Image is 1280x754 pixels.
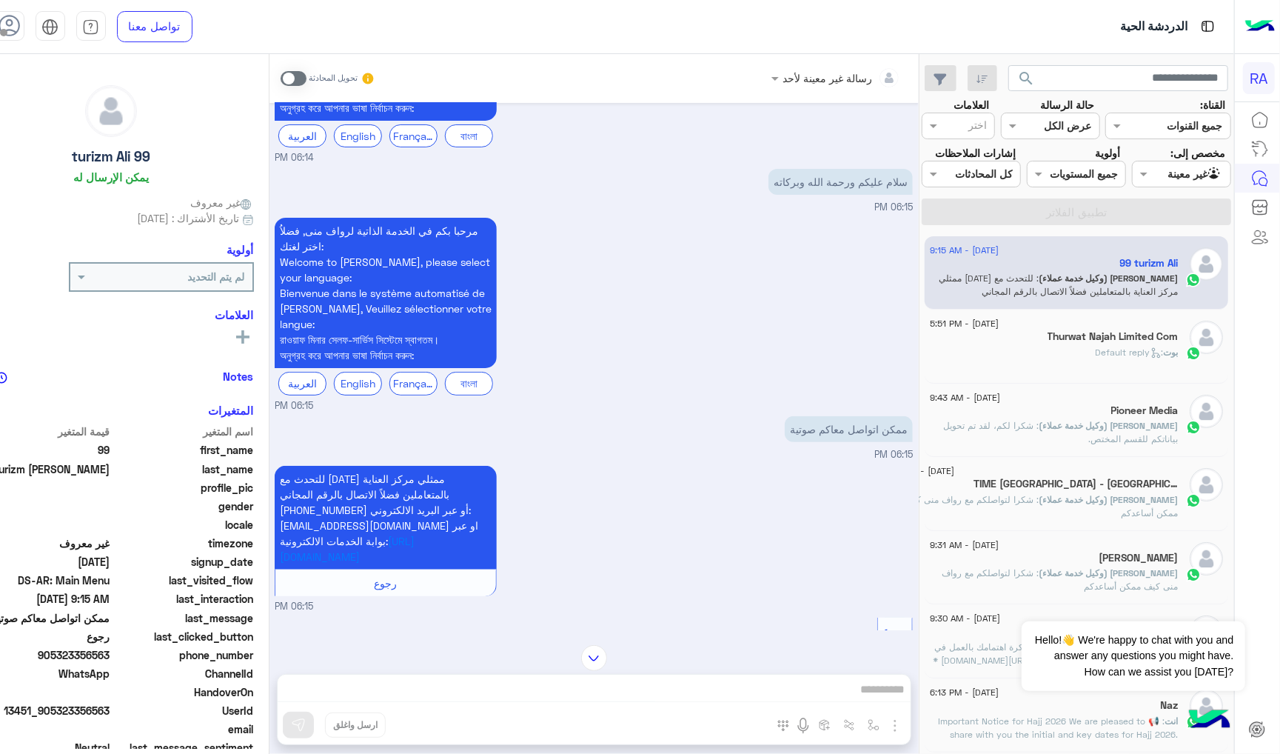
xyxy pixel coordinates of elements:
[278,124,326,147] div: العربية
[785,416,913,442] p: 10/9/2025, 6:15 PM
[931,317,999,330] span: [DATE] - 5:51 PM
[1017,70,1035,87] span: search
[113,517,254,533] span: locale
[1008,65,1045,97] button: search
[874,201,913,213] span: 06:15 PM
[113,666,254,681] span: ChannelId
[931,391,1001,404] span: [DATE] - 9:43 AM
[76,11,106,42] a: tab
[974,478,1179,490] h5: TIME Ruba Hotel - Makkah فندق تايم ربا
[1022,621,1244,691] span: Hello!👋 We're happy to chat with you and answer any questions you might have. How can we assist y...
[334,124,382,147] div: English
[275,151,313,165] span: 06:14 PM
[113,536,254,551] span: timezone
[137,210,239,226] span: تاريخ الأشتراك : [DATE]
[968,117,989,136] div: اختر
[309,73,358,84] small: تحويل المحادثة
[581,645,607,671] img: scroll
[375,577,398,590] span: رجوع
[275,399,313,413] span: 06:15 PM
[1039,567,1179,578] span: [PERSON_NAME] (وكيل خدمة عملاء)
[334,372,382,395] div: English
[1161,699,1179,712] h5: Naz
[1170,145,1225,161] label: مخصص إلى:
[1120,257,1179,270] h5: 99 turizm Ali
[82,19,99,36] img: tab
[1039,273,1179,284] span: [PERSON_NAME] (وكيل خدمة عملاء)
[874,449,913,460] span: 06:15 PM
[935,145,1016,161] label: إشارات الملاحظات
[1186,493,1201,508] img: WhatsApp
[113,498,254,514] span: gender
[1039,420,1179,431] span: [PERSON_NAME] (وكيل خدمة عملاء)
[1243,62,1275,94] div: RA
[884,624,907,637] span: رجوع
[1190,395,1223,428] img: defaultAdmin.png
[227,243,254,256] h6: أولوية
[113,573,254,588] span: last_visited_flow
[113,610,254,626] span: last_message
[113,424,254,439] span: اسم المتغير
[113,461,254,477] span: last_name
[72,148,150,165] h5: 99 turizm Ali
[944,420,1179,444] span: شكرا لكم، لقد تم تحويل بياناتكم للقسم المختص.
[1245,11,1275,42] img: Logo
[280,473,478,547] span: للتحدث مع [DATE] ممثلي مركز العناية بالمتعاملين فضلاً الاتصال بالرقم المجاني [PHONE_NUMBER] أو عب...
[209,404,254,417] h6: المتغيرات
[113,554,254,570] span: signup_date
[275,218,497,368] p: 10/9/2025, 6:15 PM
[41,19,58,36] img: tab
[1190,542,1223,575] img: defaultAdmin.png
[1186,420,1201,435] img: WhatsApp
[445,372,493,395] div: বাংলা
[113,442,254,458] span: first_name
[275,600,313,614] span: 06:15 PM
[389,372,438,395] div: Français
[113,647,254,663] span: phone_number
[1120,17,1187,37] p: الدردشة الحية
[1186,273,1201,287] img: WhatsApp
[113,721,254,737] span: email
[73,170,149,184] h6: يمكن الإرسال له
[1184,695,1236,747] img: hulul-logo.png
[931,538,999,552] span: [DATE] - 9:31 AM
[1190,321,1223,354] img: defaultAdmin.png
[278,372,326,395] div: العربية
[922,198,1231,225] button: تطبيق الفلاتر
[113,684,254,700] span: HandoverOn
[1190,247,1223,281] img: defaultAdmin.png
[931,244,999,257] span: [DATE] - 9:15 AM
[954,97,990,113] label: العلامات
[1199,17,1217,36] img: tab
[768,169,913,195] p: 10/9/2025, 6:15 PM
[445,124,493,147] div: বাংলা
[939,273,1179,310] span: للتحدث مع احد ممثلي مركز العناية بالمتعاملين فضلاً الاتصال بالرقم المجاني +9668001110605
[1099,552,1179,564] h5: Joe
[931,686,999,699] span: [DATE] - 6:13 PM
[1190,468,1223,501] img: defaultAdmin.png
[86,86,136,136] img: defaultAdmin.png
[1039,494,1179,505] span: [PERSON_NAME] (وكيل خدمة عملاء)
[113,591,254,607] span: last_interaction
[1165,715,1179,727] span: انت
[1096,145,1121,161] label: أولوية
[113,703,254,718] span: UserId
[1186,567,1201,582] img: WhatsApp
[275,466,497,570] p: 10/9/2025, 6:15 PM
[325,713,386,738] button: ارسل واغلق
[1186,346,1201,361] img: WhatsApp
[389,124,438,147] div: Français
[117,11,192,42] a: تواصل معنا
[113,480,254,496] span: profile_pic
[1040,97,1094,113] label: حالة الرسالة
[1200,97,1225,113] label: القناة:
[190,195,254,210] span: غير معروف
[942,567,1179,592] span: شكرا لتواصلكم مع رواف منى كيف ممكن أساعدكم
[931,612,1001,625] span: [DATE] - 9:30 AM
[1111,404,1179,417] h5: Pioneer Media
[113,629,254,644] span: last_clicked_button
[1048,330,1179,343] h5: Thurwat Najah Limited Com
[886,464,955,478] span: [DATE] - 9:31 AM
[1096,347,1164,358] span: : Default reply
[1164,347,1179,358] span: بوت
